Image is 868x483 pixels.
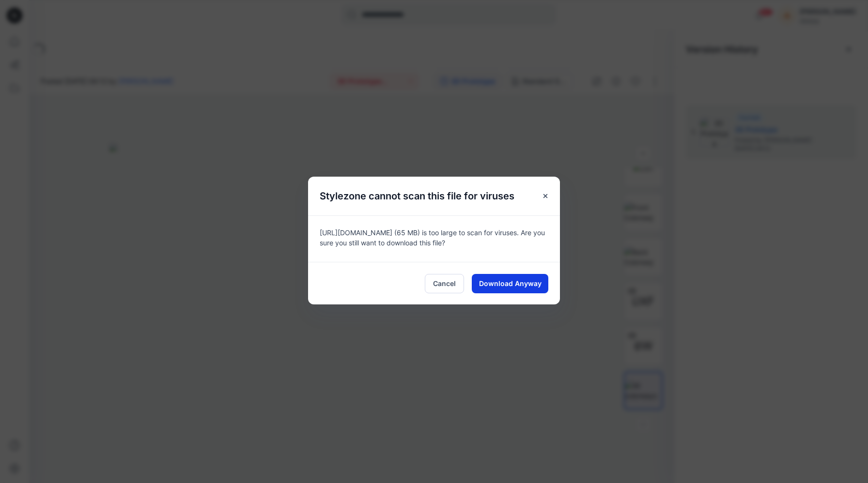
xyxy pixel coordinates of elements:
[479,278,542,288] span: Download Anyway
[425,274,464,293] button: Cancel
[433,278,456,288] span: Cancel
[308,177,526,215] h5: Stylezone cannot scan this file for viruses
[308,215,560,262] div: [URL][DOMAIN_NAME] (65 MB) is too large to scan for viruses. Are you sure you still want to downl...
[472,274,548,293] button: Download Anyway
[537,187,554,205] button: Close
